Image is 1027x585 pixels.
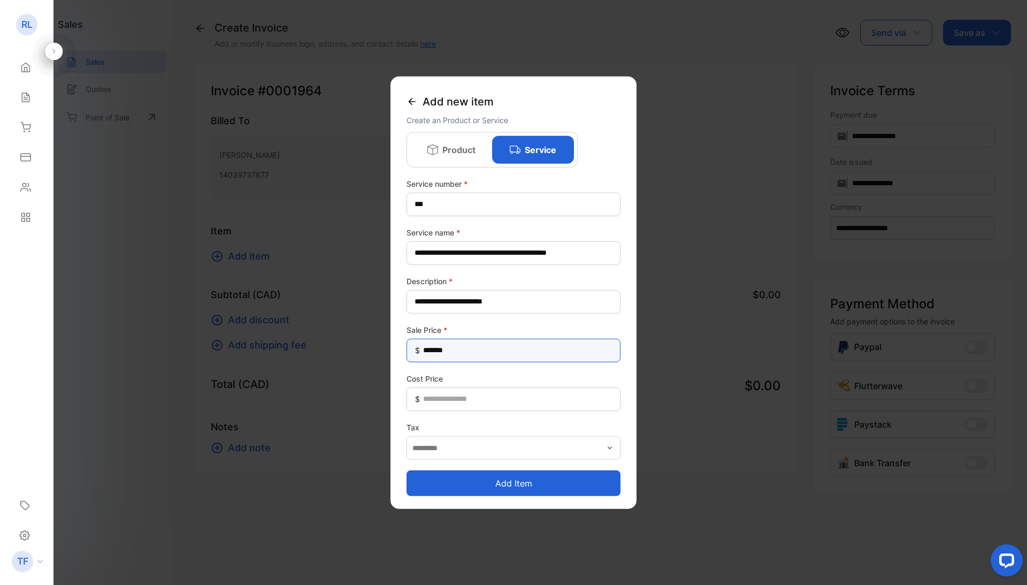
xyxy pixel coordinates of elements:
iframe: LiveChat chat widget [982,540,1027,585]
label: Cost Price [407,373,620,384]
label: Service name [407,226,620,238]
label: Description [407,275,620,286]
label: Sale Price [407,324,620,335]
span: $ [415,393,420,405]
span: Create an Product or Service [407,115,508,124]
p: Product [442,143,476,156]
p: Service [525,143,556,156]
label: Tax [407,421,620,432]
span: Add new item [423,93,494,109]
span: $ [415,345,420,356]
p: TF [17,554,28,568]
button: Add item [407,470,620,496]
p: RL [21,18,33,32]
label: Service number [407,178,620,189]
